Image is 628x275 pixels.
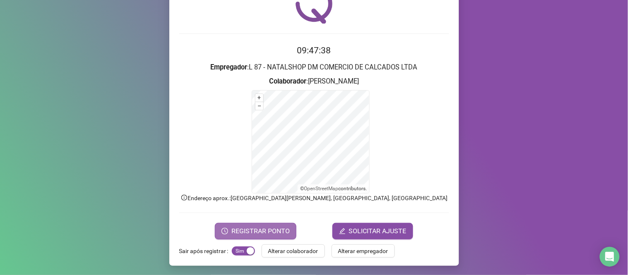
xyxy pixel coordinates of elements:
[600,247,620,267] div: Open Intercom Messenger
[304,186,338,191] a: OpenStreetMap
[179,76,449,87] h3: : [PERSON_NAME]
[262,244,325,258] button: Alterar colaborador
[180,194,188,201] span: info-circle
[269,77,306,85] strong: Colaborador
[215,223,296,239] button: REGISTRAR PONTO
[339,228,346,234] span: edit
[300,186,367,191] li: © contributors.
[231,226,290,236] span: REGISTRAR PONTO
[349,226,407,236] span: SOLICITAR AJUSTE
[179,62,449,73] h3: : L 87 - NATALSHOP DM COMERCIO DE CALCADOS LTDA
[338,246,388,256] span: Alterar empregador
[255,94,263,102] button: +
[211,63,248,71] strong: Empregador
[332,244,395,258] button: Alterar empregador
[221,228,228,234] span: clock-circle
[179,194,449,203] p: Endereço aprox. : [GEOGRAPHIC_DATA][PERSON_NAME], [GEOGRAPHIC_DATA], [GEOGRAPHIC_DATA]
[179,244,232,258] label: Sair após registrar
[297,45,331,55] time: 09:47:38
[268,246,318,256] span: Alterar colaborador
[332,223,413,239] button: editSOLICITAR AJUSTE
[255,102,263,110] button: –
